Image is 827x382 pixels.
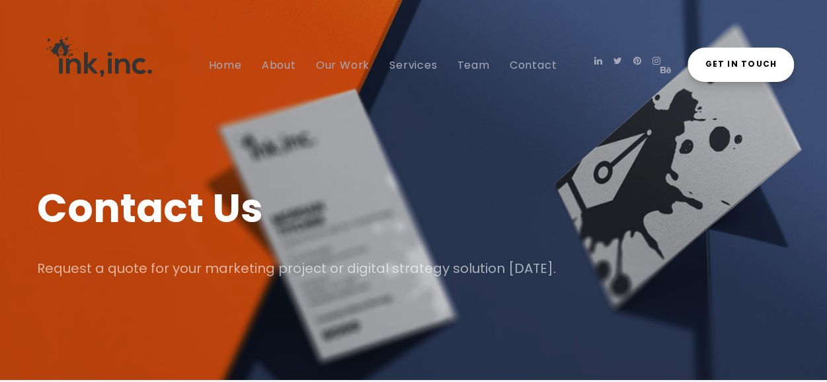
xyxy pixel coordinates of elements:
img: Ink, Inc. | Marketing Agency [33,12,165,101]
span: Team [457,57,489,73]
span: Contact [510,57,557,73]
span: Services [389,57,437,73]
h1: Contact Us [37,180,791,236]
a: Get in Touch [688,48,794,82]
span: About [262,57,296,73]
span: Home [208,57,241,73]
p: Request a quote for your marketing project or digital strategy solution [DATE]. [37,256,791,281]
span: Get in Touch [705,57,776,72]
span: Our Work [316,57,370,73]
